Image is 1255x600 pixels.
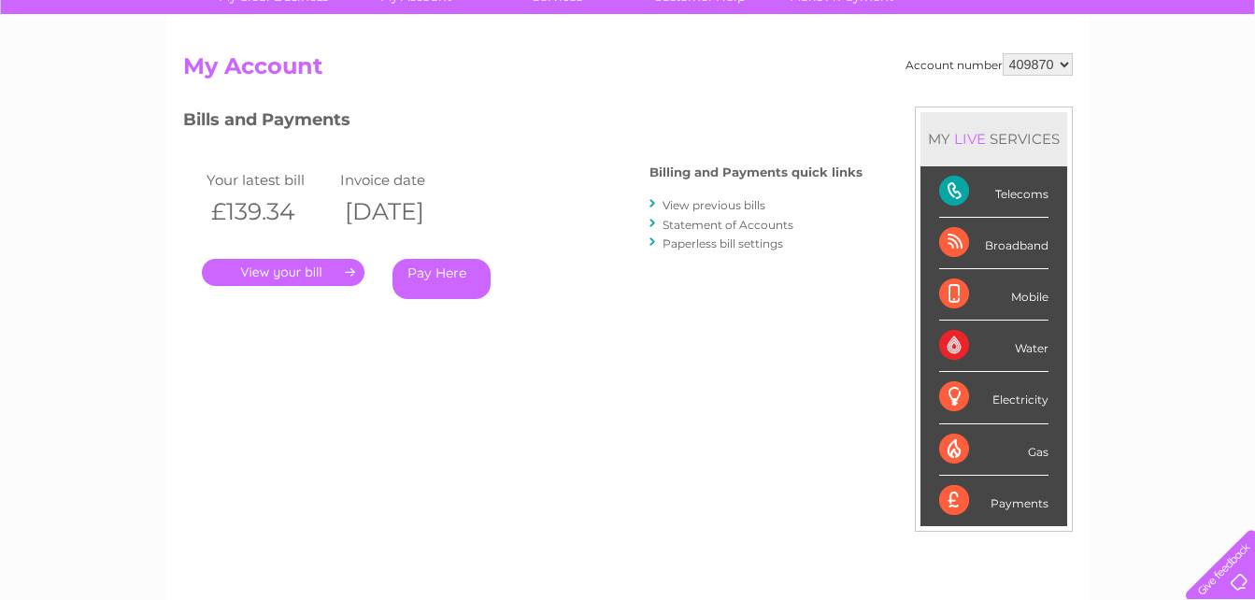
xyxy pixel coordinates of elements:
div: Clear Business is a trading name of Verastar Limited (registered in [GEOGRAPHIC_DATA] No. 3667643... [187,10,1070,91]
a: Log out [1193,79,1237,93]
h2: My Account [183,53,1073,89]
th: [DATE] [335,193,470,231]
div: Account number [906,53,1073,76]
div: Gas [939,424,1048,476]
a: Contact [1131,79,1177,93]
td: Your latest bill [202,167,336,193]
td: Invoice date [335,167,470,193]
div: LIVE [950,130,990,148]
a: Telecoms [1025,79,1081,93]
a: 0333 014 3131 [903,9,1032,33]
a: Pay Here [392,259,491,299]
div: Water [939,321,1048,372]
div: Electricity [939,372,1048,423]
th: £139.34 [202,193,336,231]
h3: Bills and Payments [183,107,863,139]
a: Energy [973,79,1014,93]
a: Statement of Accounts [663,218,793,232]
div: Payments [939,476,1048,526]
img: logo.png [44,49,139,106]
a: Water [926,79,962,93]
div: Mobile [939,269,1048,321]
a: Blog [1092,79,1120,93]
div: MY SERVICES [920,112,1067,165]
div: Telecoms [939,166,1048,218]
a: View previous bills [663,198,765,212]
a: Paperless bill settings [663,236,783,250]
a: . [202,259,364,286]
div: Broadband [939,218,1048,269]
h4: Billing and Payments quick links [649,165,863,179]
